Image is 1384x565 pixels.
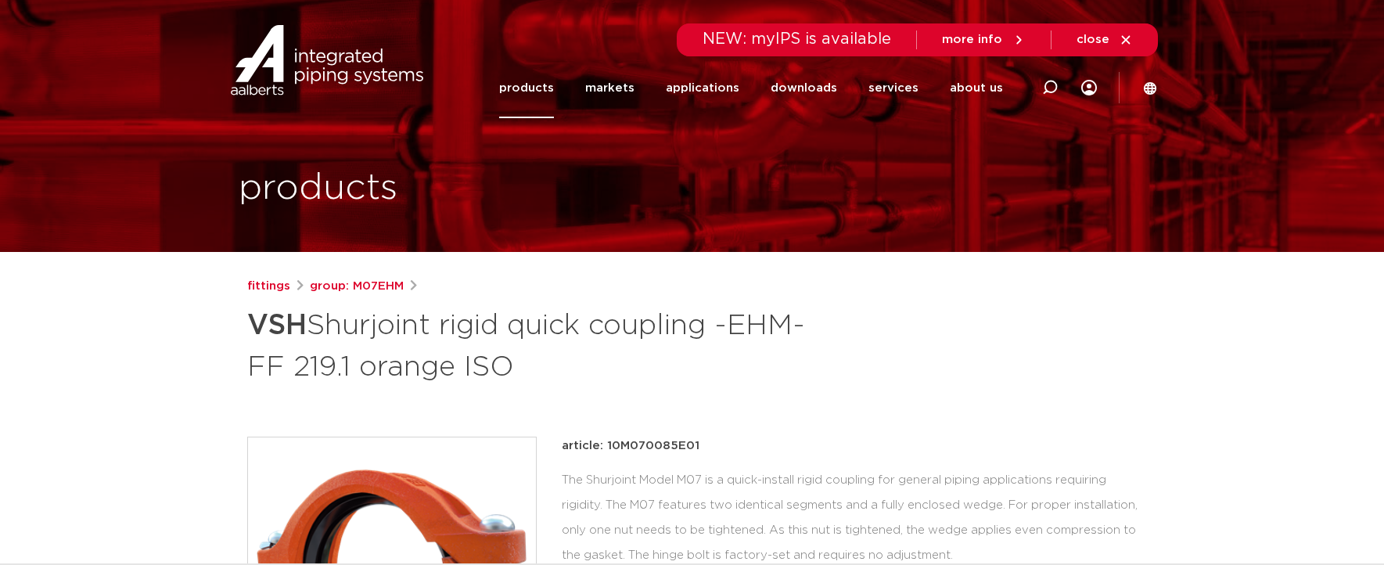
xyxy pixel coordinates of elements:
[1077,34,1109,45] font: close
[499,58,1003,118] nav: Menu
[499,58,554,118] a: products
[562,440,699,452] font: article: 10M070085E01
[585,58,634,118] a: markets
[1077,33,1133,47] a: close
[666,82,739,94] font: applications
[950,82,1003,94] font: about us
[771,82,837,94] font: downloads
[310,280,404,292] font: group: M07EHM
[247,277,290,296] a: fittings
[868,82,918,94] font: services
[703,31,891,47] font: NEW: myIPS is available
[942,34,1002,45] font: more info
[585,82,634,94] font: markets
[247,311,805,381] font: Shurjoint rigid quick coupling -EHM- FF 219.1 orange ISO
[562,474,1138,561] font: The Shurjoint Model M07 is a quick-install rigid coupling for general piping applications requiri...
[666,58,739,118] a: applications
[310,277,404,296] a: group: M07EHM
[247,280,290,292] font: fittings
[942,33,1026,47] a: more info
[239,170,397,206] font: products
[247,311,307,340] font: VSH
[499,82,554,94] font: products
